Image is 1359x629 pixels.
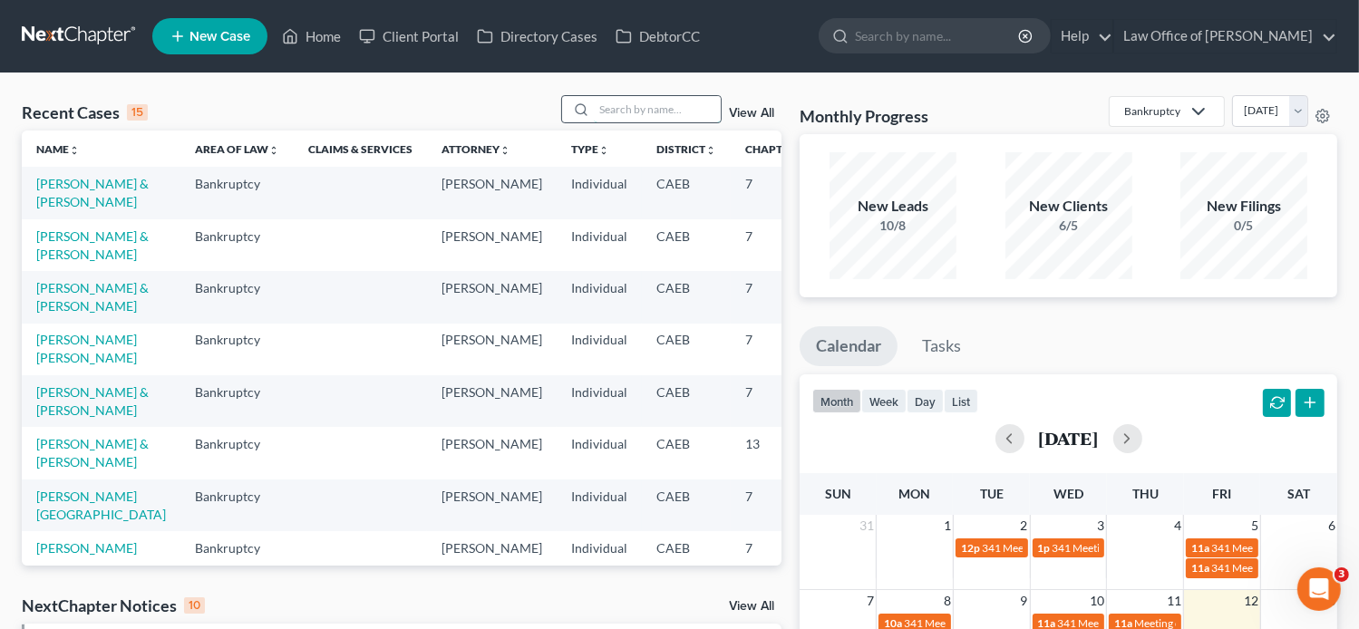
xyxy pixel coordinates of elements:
td: 13 [731,427,821,479]
a: Attorneyunfold_more [442,142,510,156]
a: [PERSON_NAME] & [PERSON_NAME] [36,436,149,469]
i: unfold_more [705,145,716,156]
div: New Filings [1180,196,1307,217]
a: [PERSON_NAME] [36,540,137,556]
td: Individual [557,375,642,427]
span: Sun [825,486,851,501]
div: 10 [184,597,205,614]
button: month [812,389,861,413]
span: 12 [1242,590,1260,612]
span: New Case [189,30,250,44]
span: 9 [1019,590,1030,612]
div: 0/5 [1180,217,1307,235]
td: CAEB [642,167,731,218]
a: [PERSON_NAME] & [PERSON_NAME] [36,176,149,209]
span: 1p [1038,541,1051,555]
td: 7 [731,479,821,531]
td: [PERSON_NAME] [427,531,557,565]
td: [PERSON_NAME] [427,167,557,218]
span: 11a [1191,541,1209,555]
a: [PERSON_NAME][GEOGRAPHIC_DATA] [36,489,166,522]
td: Individual [557,167,642,218]
span: 12p [961,541,980,555]
div: New Leads [830,196,956,217]
td: Bankruptcy [180,219,294,271]
td: CAEB [642,271,731,323]
td: CAEB [642,427,731,479]
td: Individual [557,566,642,617]
a: [PERSON_NAME] [PERSON_NAME] [36,332,137,365]
i: unfold_more [598,145,609,156]
td: Individual [557,427,642,479]
a: Help [1052,20,1112,53]
span: 341 Meeting for Cariss Milano & [PERSON_NAME] [982,541,1220,555]
div: 15 [127,104,148,121]
td: 7 [731,375,821,427]
td: Bankruptcy [180,531,294,565]
span: Wed [1053,486,1083,501]
button: week [861,389,907,413]
a: [PERSON_NAME] & [PERSON_NAME] [36,280,149,314]
a: Home [273,20,350,53]
th: Claims & Services [294,131,427,167]
span: 4 [1172,515,1183,537]
td: 7 [731,531,821,565]
span: 5 [1249,515,1260,537]
td: CAEB [642,479,731,531]
td: Bankruptcy [180,375,294,427]
a: Area of Lawunfold_more [195,142,279,156]
div: Bankruptcy [1124,103,1180,119]
td: Individual [557,479,642,531]
span: Fri [1212,486,1231,501]
i: unfold_more [268,145,279,156]
td: Individual [557,271,642,323]
span: 1 [942,515,953,537]
a: Nameunfold_more [36,142,80,156]
td: 7 [731,324,821,375]
a: Districtunfold_more [656,142,716,156]
span: 6 [1326,515,1337,537]
td: [PERSON_NAME] [427,427,557,479]
span: Tue [980,486,1004,501]
td: Bankruptcy [180,479,294,531]
span: 31 [858,515,876,537]
span: 7 [865,590,876,612]
td: [PERSON_NAME] [427,219,557,271]
a: [PERSON_NAME] & [PERSON_NAME] [36,384,149,418]
iframe: Intercom live chat [1297,567,1341,611]
span: 3 [1335,567,1349,582]
td: 7 [731,271,821,323]
span: 3 [1095,515,1106,537]
td: [PERSON_NAME] [427,479,557,531]
td: CAEB [642,324,731,375]
div: NextChapter Notices [22,595,205,616]
a: Client Portal [350,20,468,53]
span: 10 [1088,590,1106,612]
td: CAEB [642,531,731,565]
div: 6/5 [1005,217,1132,235]
span: Mon [899,486,931,501]
td: CAEB [642,375,731,427]
input: Search by name... [855,19,1021,53]
a: DebtorCC [607,20,709,53]
td: Bankruptcy [180,324,294,375]
span: 8 [942,590,953,612]
span: 11 [1165,590,1183,612]
td: CAEB [642,566,731,617]
td: Individual [557,219,642,271]
div: New Clients [1005,196,1132,217]
td: CAEB [642,219,731,271]
div: 10/8 [830,217,956,235]
td: 7 [731,167,821,218]
input: Search by name... [594,96,721,122]
div: Recent Cases [22,102,148,123]
a: View All [729,107,774,120]
a: Tasks [906,326,977,366]
td: [PERSON_NAME] [427,271,557,323]
td: 7 [731,219,821,271]
span: Thu [1132,486,1159,501]
button: day [907,389,944,413]
a: Directory Cases [468,20,607,53]
td: Bankruptcy [180,271,294,323]
td: Bankruptcy [180,566,294,617]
